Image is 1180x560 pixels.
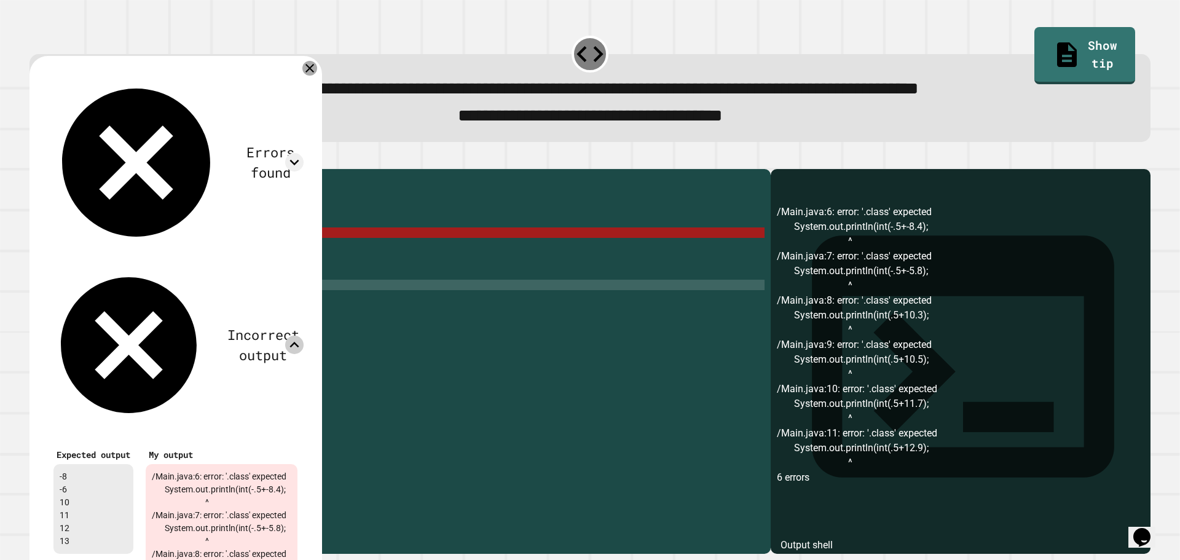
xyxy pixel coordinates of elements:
div: Expected output [57,448,130,461]
div: Incorrect output [222,325,304,365]
iframe: chat widget [1128,511,1168,548]
a: Show tip [1034,27,1135,84]
div: /Main.java:6: error: '.class' expected System.out.println(int(-.5+-8.4); ^ /Main.java:7: error: '... [777,205,1144,554]
div: My output [149,448,294,461]
div: Errors found [237,142,304,183]
div: -8 -6 10 11 12 13 [53,464,133,554]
